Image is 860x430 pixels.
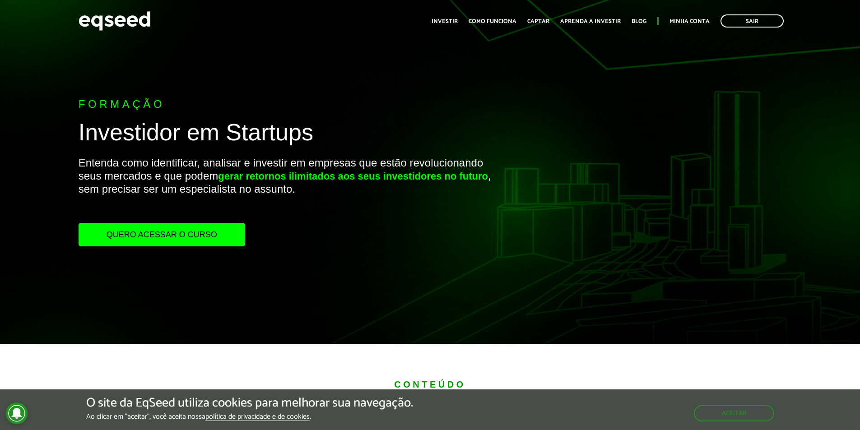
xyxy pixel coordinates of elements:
[86,396,413,410] h5: O site da EqSeed utiliza cookies para melhorar sua navegação.
[79,120,495,150] h1: Investidor em Startups
[669,18,710,24] a: Minha conta
[527,18,549,24] a: Captar
[150,380,710,389] div: Conteúdo
[86,412,413,421] p: Ao clicar em "aceitar", você aceita nossa .
[79,223,245,246] a: Quero acessar o curso
[721,14,784,28] a: Sair
[632,18,646,24] a: Blog
[469,18,516,24] a: Como funciona
[79,9,151,33] img: EqSeed
[432,18,458,24] a: Investir
[218,171,488,182] strong: gerar retornos ilimitados aos seus investidores no futuro
[560,18,621,24] a: Aprenda a investir
[79,157,495,222] p: Entenda como identificar, analisar e investir em empresas que estão revolucionando seus mercados ...
[205,413,310,421] a: política de privacidade e de cookies
[79,98,495,111] p: Formação
[694,405,774,421] button: Aceitar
